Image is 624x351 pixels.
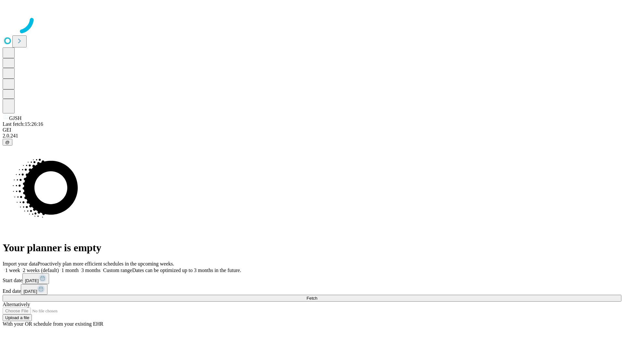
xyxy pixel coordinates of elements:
[5,267,20,273] span: 1 week
[3,121,43,127] span: Last fetch: 15:26:16
[3,302,30,307] span: Alternatively
[23,289,37,294] span: [DATE]
[81,267,100,273] span: 3 months
[3,273,621,284] div: Start date
[3,139,12,146] button: @
[132,267,241,273] span: Dates can be optimized up to 3 months in the future.
[3,133,621,139] div: 2.0.241
[23,267,59,273] span: 2 weeks (default)
[3,284,621,295] div: End date
[5,140,10,145] span: @
[3,314,32,321] button: Upload a file
[3,127,621,133] div: GEI
[3,321,103,327] span: With your OR schedule from your existing EHR
[3,242,621,254] h1: Your planner is empty
[61,267,79,273] span: 1 month
[22,273,49,284] button: [DATE]
[306,296,317,301] span: Fetch
[3,295,621,302] button: Fetch
[25,278,39,283] span: [DATE]
[103,267,132,273] span: Custom range
[21,284,47,295] button: [DATE]
[3,261,38,266] span: Import your data
[9,115,21,121] span: GJSH
[38,261,174,266] span: Proactively plan more efficient schedules in the upcoming weeks.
